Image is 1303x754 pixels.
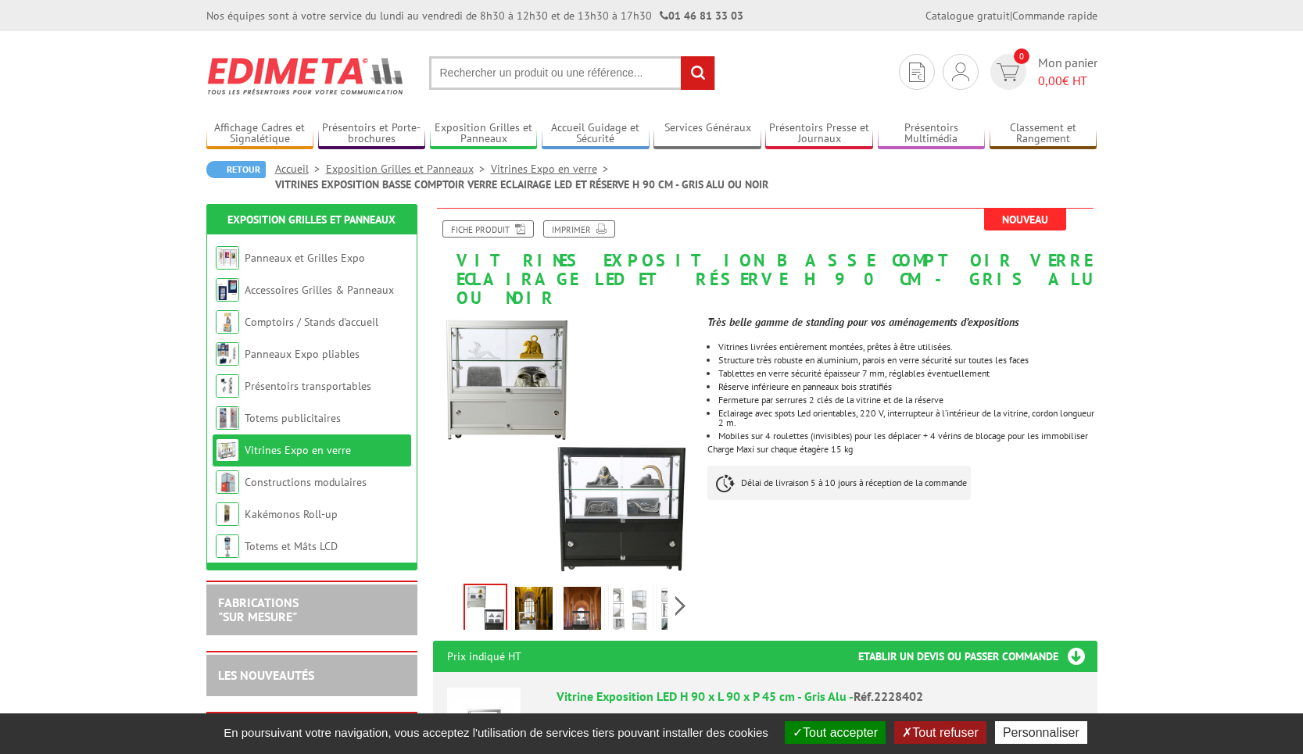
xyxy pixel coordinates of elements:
[216,342,239,366] img: Panneaux Expo pliables
[216,502,239,526] img: Kakémonos Roll-up
[216,310,239,334] img: Comptoirs / Stands d'accueil
[245,315,378,329] a: Comptoirs / Stands d'accueil
[318,121,426,147] a: Présentoirs et Porte-brochures
[216,726,776,739] span: En poursuivant votre navigation, vous acceptez l'utilisation de services tiers pouvant installer ...
[442,220,534,238] a: Fiche produit
[718,356,1097,365] p: Structure très robuste en aluminium, parois en verre sécurité sur toutes les faces
[216,278,239,302] img: Accessoires Grilles & Panneaux
[216,406,239,430] img: Totems publicitaires
[653,121,761,147] a: Services Généraux
[465,585,506,634] img: vitrines_exposition_led_grise_noire_2228402_2228403.jpg
[660,587,698,635] img: vitrines_exposition_led_noire_h90xl90xp_zoom_452228403.jpg
[925,9,1010,23] a: Catalogue gratuit
[718,369,1097,378] p: Tablettes en verre sécurité épaisseur 7 mm, réglables éventuellement
[206,47,406,105] img: Edimeta
[275,162,326,176] a: Accueil
[997,63,1019,81] img: devis rapide
[854,688,923,704] span: Réf.2228402
[227,213,396,227] a: Exposition Grilles et Panneaux
[878,121,986,147] a: Présentoirs Multimédia
[765,121,873,147] a: Présentoirs Presse et Journaux
[986,54,1097,90] a: devis rapide 0 Mon panier 0,00€ HT
[206,8,743,23] div: Nos équipes sont à votre service du lundi au vendredi de 8h30 à 12h30 et de 13h30 à 17h30
[245,507,338,521] a: Kakémonos Roll-up
[612,587,650,635] img: vitrines_exposition_led_noire_h90xl90xp_zoom_452228402.jpg
[543,220,615,238] a: Imprimer
[1038,72,1097,90] span: € HT
[660,9,743,23] strong: 01 46 81 33 03
[218,667,314,683] a: LES NOUVEAUTÉS
[245,347,360,361] a: Panneaux Expo pliables
[707,466,971,500] p: Délai de livraison 5 à 10 jours à réception de la commande
[216,470,239,494] img: Constructions modulaires
[1012,9,1097,23] a: Commande rapide
[447,641,521,672] p: Prix indiqué HT
[894,721,986,744] button: Tout refuser
[275,177,768,192] li: VITRINES EXPOSITION BASSE COMPTOIR VERRE ECLAIRAGE LED ET RÉSERVE H 90 CM - GRIS ALU OU NOIR
[326,162,491,176] a: Exposition Grilles et Panneaux
[491,162,614,176] a: Vitrines Expo en verre
[564,587,601,635] img: vitrines_exposition_led_noire_h90xl90xp_mise_en_scene_452228403.jpg
[785,721,886,744] button: Tout accepter
[995,721,1087,744] button: Personnaliser (fenêtre modale)
[245,411,341,425] a: Totems publicitaires
[718,395,1097,405] p: Fermeture par serrures 2 clés de la vitrine et de la réserve
[909,63,925,82] img: devis rapide
[557,688,1083,706] div: Vitrine Exposition LED H 90 x L 90 x P 45 cm - Gris Alu -
[216,438,239,462] img: Vitrines Expo en verre
[245,443,351,457] a: Vitrines Expo en verre
[681,56,714,90] input: rechercher
[990,121,1097,147] a: Classement et Rangement
[421,208,1109,308] h1: VITRINES EXPOSITION BASSE COMPTOIR VERRE ECLAIRAGE LED ET RÉSERVE H 90 CM - GRIS ALU OU NOIR
[925,8,1097,23] div: |
[707,315,1019,329] em: Très belle gamme de standing pour vos aménagements d’expositions
[707,308,1108,524] div: Charge Maxi sur chaque étagère 15 kg
[218,595,299,624] a: FABRICATIONS"Sur Mesure"
[245,379,371,393] a: Présentoirs transportables
[1038,54,1097,90] span: Mon panier
[216,534,239,558] img: Totems et Mâts LCD
[718,409,1097,427] p: Eclairage avec spots Led orientables, 220 V, interrupteur à l’intérieur de la vitrine, cordon lon...
[542,121,650,147] a: Accueil Guidage et Sécurité
[952,63,969,81] img: devis rapide
[673,593,688,619] span: Next
[433,316,696,579] img: vitrines_exposition_led_grise_noire_2228402_2228403.jpg
[1014,48,1029,64] span: 0
[718,431,1097,441] p: Mobiles sur 4 roulettes (invisibles) pour les déplacer + 4 vérins de blocage pour les immobiliser
[245,475,367,489] a: Constructions modulaires
[216,246,239,270] img: Panneaux et Grilles Expo
[718,382,1097,391] p: Réserve inférieure en panneaux bois stratifiés
[429,56,715,90] input: Rechercher un produit ou une référence...
[206,161,266,178] a: Retour
[1038,73,1062,88] span: 0,00
[858,641,1097,672] h3: Etablir un devis ou passer commande
[245,283,394,297] a: Accessoires Grilles & Panneaux
[206,121,314,147] a: Affichage Cadres et Signalétique
[984,209,1066,230] span: Nouveau
[216,374,239,398] img: Présentoirs transportables
[430,121,538,147] a: Exposition Grilles et Panneaux
[515,587,553,635] img: vitrines_exposition_led_grise_2228402.jpg
[245,251,365,265] a: Panneaux et Grilles Expo
[245,539,338,553] a: Totems et Mâts LCD
[718,342,1097,352] p: Vitrines livrées entièrement montées, prêtes à être utilisées.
